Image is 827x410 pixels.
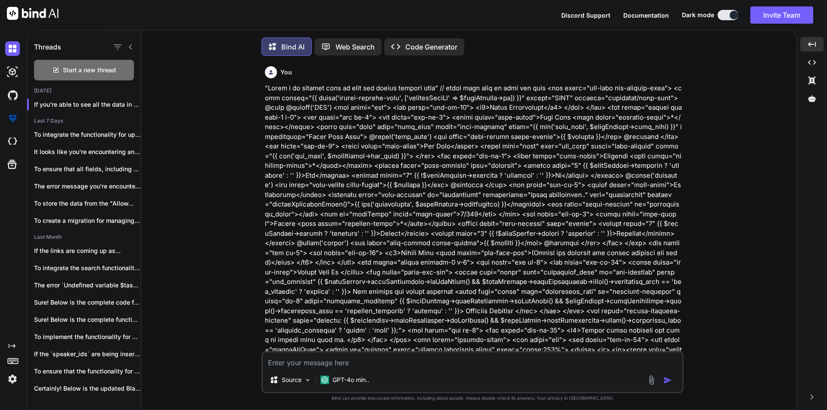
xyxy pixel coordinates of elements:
[281,42,305,52] p: Bind AI
[261,395,684,401] p: Bind can provide inaccurate information, including about people. Always double-check its answers....
[405,42,457,52] p: Code Generator
[34,333,141,341] p: To implement the functionality for editing and...
[27,117,141,124] h2: Last 7 Days
[5,134,20,149] img: cloudideIcon
[34,247,141,255] p: If the links are coming up as...
[561,12,610,19] span: Discord Support
[34,182,141,191] p: The error message you're encountering, "The images.0...
[623,12,669,19] span: Documentation
[63,66,116,74] span: Start a new thread
[34,130,141,139] p: To integrate the functionality for updating the...
[304,376,311,384] img: Pick Models
[34,384,141,393] p: Certainly! Below is the updated Blade file...
[561,11,610,20] button: Discord Support
[27,234,141,240] h2: Last Month
[34,367,141,376] p: To ensure that the functionality for storing...
[27,87,141,94] h2: [DATE]
[34,401,141,410] p: The issue you're encountering with previewing Word...
[320,376,329,384] img: GPT-4o mini
[34,148,141,156] p: It looks like you're encountering an issue...
[7,7,59,20] img: Bind AI
[5,88,20,102] img: githubDark
[647,375,656,385] img: attachment
[750,6,813,24] button: Invite Team
[34,199,141,208] p: To store the data from the "Allow...
[34,298,141,307] p: Sure! Below is the complete code for...
[34,165,141,173] p: To ensure that all fields, including the...
[282,376,302,384] p: Source
[682,11,714,19] span: Dark mode
[34,216,141,225] p: To create a migration for managing the...
[34,350,141,358] p: If the `speaker_ids` are being inserted as...
[5,111,20,126] img: premium
[34,264,141,272] p: To integrate the search functionality for speaker...
[34,281,141,290] p: The error `Undefined variable $task` indicates that...
[5,41,20,56] img: darkChat
[663,376,672,385] img: icon
[5,372,20,386] img: settings
[34,100,141,109] p: If you're able to see all the data in th...
[336,42,375,52] p: Web Search
[333,376,369,384] p: GPT-4o min..
[5,65,20,79] img: darkAi-studio
[34,315,141,324] p: Sure! Below is the complete functionality for...
[623,11,669,20] button: Documentation
[34,42,61,52] h1: Threads
[280,68,292,77] h6: You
